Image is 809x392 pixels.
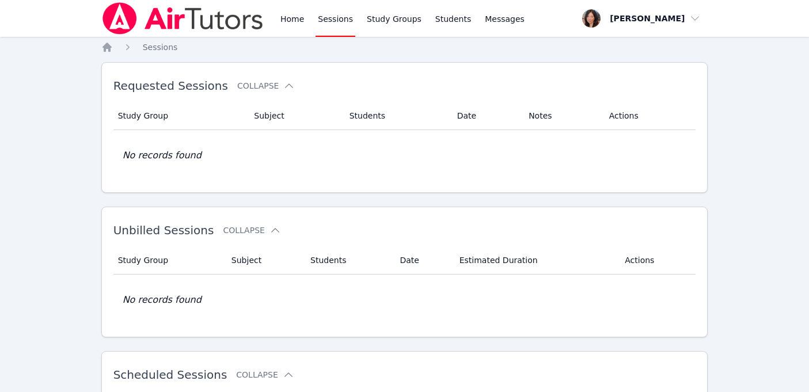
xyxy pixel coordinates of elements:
[618,246,696,275] th: Actions
[113,275,696,325] td: No records found
[450,102,522,130] th: Date
[113,246,225,275] th: Study Group
[485,13,525,25] span: Messages
[602,102,696,130] th: Actions
[113,368,227,382] span: Scheduled Sessions
[113,223,214,237] span: Unbilled Sessions
[225,246,303,275] th: Subject
[303,246,393,275] th: Students
[223,224,280,236] button: Collapse
[143,43,178,52] span: Sessions
[113,79,228,93] span: Requested Sessions
[143,41,178,53] a: Sessions
[343,102,450,130] th: Students
[393,246,452,275] th: Date
[113,102,248,130] th: Study Group
[113,130,696,181] td: No records found
[101,41,708,53] nav: Breadcrumb
[247,102,342,130] th: Subject
[522,102,602,130] th: Notes
[101,2,264,35] img: Air Tutors
[236,369,294,380] button: Collapse
[237,80,295,92] button: Collapse
[453,246,618,275] th: Estimated Duration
